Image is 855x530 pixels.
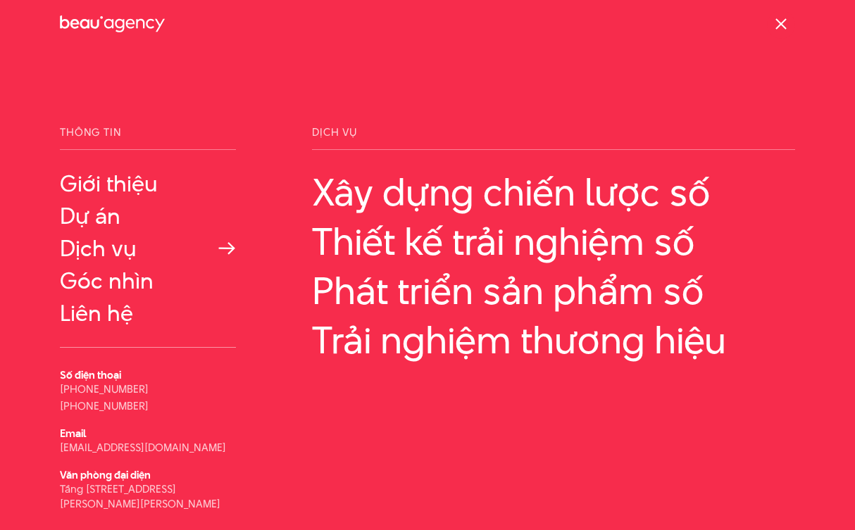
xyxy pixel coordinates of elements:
[60,426,86,441] b: Email
[312,220,795,263] a: Thiết kế trải nghiệm số
[60,236,236,261] a: Dịch vụ
[60,467,151,482] b: Văn phòng đại diện
[60,203,236,229] a: Dự án
[312,270,795,312] a: Phát triển sản phẩm số
[60,367,121,382] b: Số điện thoại
[60,301,236,326] a: Liên hệ
[60,127,236,150] span: Thông tin
[60,381,149,396] a: [PHONE_NUMBER]
[60,481,236,511] p: Tầng [STREET_ADDRESS][PERSON_NAME][PERSON_NAME]
[312,319,795,361] a: Trải nghiệm thương hiệu
[312,171,795,213] a: Xây dựng chiến lược số
[312,127,795,150] span: Dịch vụ
[60,268,236,294] a: Góc nhìn
[60,171,236,196] a: Giới thiệu
[60,440,226,455] a: [EMAIL_ADDRESS][DOMAIN_NAME]
[60,398,149,413] a: [PHONE_NUMBER]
